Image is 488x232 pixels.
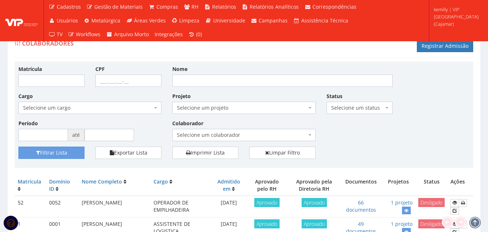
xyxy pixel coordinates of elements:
img: logo [5,15,38,26]
th: Aprovado pelo RH [246,175,288,196]
span: Desligado [418,219,445,228]
th: Projetos [381,175,416,196]
a: 66 documentos [346,199,376,213]
span: Selecione um projeto [177,104,306,111]
span: Colaboradores [22,39,74,47]
a: Cargo [154,178,168,185]
span: Universidade [213,17,245,24]
a: Integrações [152,28,186,41]
a: TV [46,28,65,41]
span: Limpeza [179,17,199,24]
span: Selecione um status [331,104,384,111]
span: (0) [196,31,202,38]
a: Campanhas [248,14,291,28]
a: Metalúrgica [81,14,124,28]
th: Aprovado pela Diretoria RH [288,175,341,196]
span: até [68,129,85,141]
label: Status [327,93,342,100]
label: CPF [95,66,105,73]
span: Relatórios Analíticos [250,3,299,10]
span: Aprovado [254,219,280,228]
label: Matrícula [18,66,42,73]
a: Admitido em [217,178,240,192]
span: Selecione um projeto [172,102,315,114]
th: Documentos [341,175,381,196]
label: Projeto [172,93,191,100]
span: Aprovado [254,198,280,207]
span: Selecione um cargo [18,102,161,114]
span: Correspondências [312,3,357,10]
label: Período [18,120,38,127]
a: Limpar Filtro [249,147,315,159]
a: Registrar Admissão [417,40,473,52]
span: Usuários [57,17,78,24]
a: Arquivo Morto [103,28,152,41]
span: Compras [156,3,178,10]
span: RH [191,3,198,10]
span: TV [57,31,62,38]
td: [DATE] [211,196,246,218]
span: Áreas Verdes [134,17,166,24]
span: Integrações [155,31,183,38]
th: Status [415,175,448,196]
a: Usuários [46,14,81,28]
a: (0) [186,28,205,41]
a: Áreas Verdes [123,14,169,28]
button: Exportar Lista [95,147,161,159]
a: Matrícula [18,178,41,185]
a: 1 projeto [391,220,413,227]
a: Nome Completo [82,178,122,185]
span: Selecione um colaborador [177,131,306,139]
a: 1 projeto [391,199,413,206]
span: Gestão de Materiais [94,3,143,10]
label: Nome [172,66,187,73]
span: Campanhas [259,17,288,24]
span: Desligado [418,198,445,207]
a: Limpeza [169,14,203,28]
th: Ações [448,175,473,196]
input: ___.___.___-__ [95,75,161,87]
span: Cadastros [57,3,81,10]
span: Aprovado [302,219,327,228]
span: Aprovado [302,198,327,207]
a: Workflows [65,28,104,41]
td: 52 [15,196,46,218]
button: Filtrar Lista [18,147,85,159]
span: kemilly | VIP [GEOGRAPHIC_DATA] (Cajamar) [434,6,479,28]
span: Selecione um status [327,102,393,114]
span: Relatórios [212,3,236,10]
label: Colaborador [172,120,203,127]
a: Domínio ID [49,178,70,192]
span: Selecione um colaborador [172,129,315,141]
span: Workflows [76,31,100,38]
label: Cargo [18,93,33,100]
a: Imprimir Lista [172,147,238,159]
td: [PERSON_NAME] [79,196,151,218]
span: Arquivo Morto [114,31,149,38]
td: OPERADOR DE EMPILHADEIRA [151,196,211,218]
a: Assistência Técnica [290,14,351,28]
span: Assistência Técnica [301,17,348,24]
span: Selecione um cargo [23,104,152,111]
td: 0052 [46,196,79,218]
span: Metalúrgica [91,17,120,24]
a: Universidade [202,14,248,28]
